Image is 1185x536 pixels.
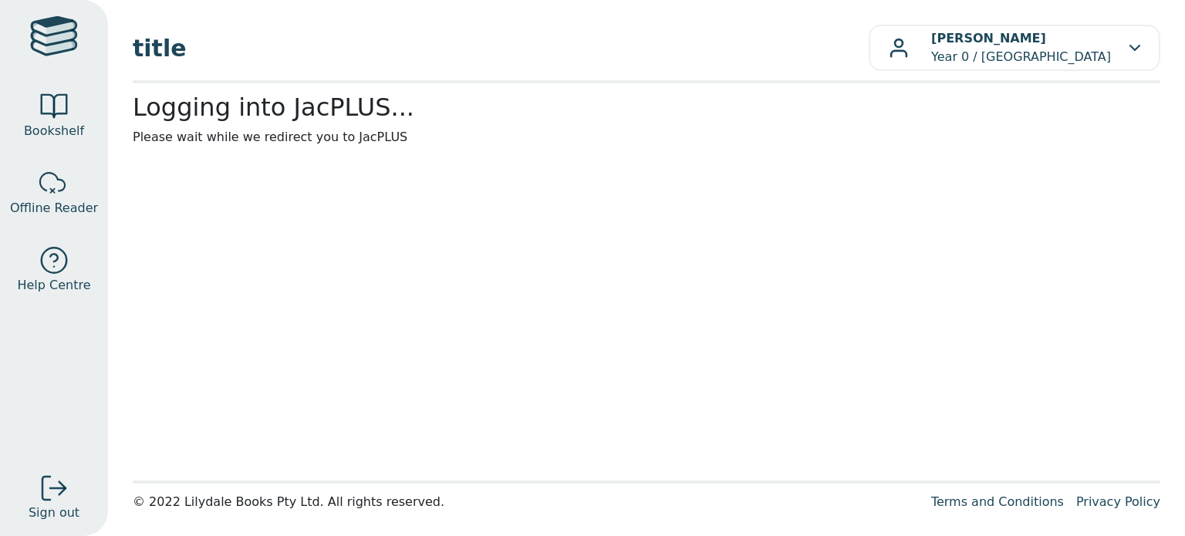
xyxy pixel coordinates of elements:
span: title [133,31,869,66]
span: Offline Reader [10,199,98,217]
a: Terms and Conditions [931,494,1064,509]
div: © 2022 Lilydale Books Pty Ltd. All rights reserved. [133,493,919,511]
b: [PERSON_NAME] [931,31,1046,46]
span: Help Centre [17,276,90,295]
span: Sign out [29,504,79,522]
p: Please wait while we redirect you to JacPLUS [133,128,1160,147]
span: Bookshelf [24,122,84,140]
button: [PERSON_NAME]Year 0 / [GEOGRAPHIC_DATA] [869,25,1160,71]
h2: Logging into JacPLUS... [133,93,1160,122]
a: Privacy Policy [1076,494,1160,509]
p: Year 0 / [GEOGRAPHIC_DATA] [931,29,1111,66]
